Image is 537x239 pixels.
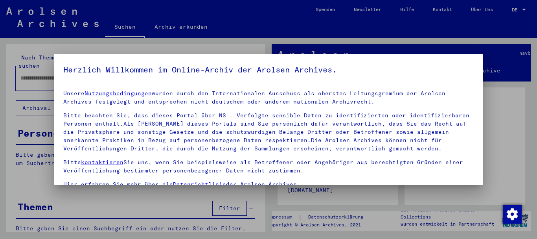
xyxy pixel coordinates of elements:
[63,89,474,106] p: Unsere wurden durch den Internationalen Ausschuss als oberstes Leitungsgremium der Arolsen Archiv...
[85,90,152,97] a: Nutzungsbedingungen
[63,158,474,175] p: Bitte Sie uns, wenn Sie beispielsweise als Betroffener oder Angehöriger aus berechtigten Gründen ...
[503,205,522,224] img: Zustimmung ändern
[63,111,474,153] p: Bitte beachten Sie, dass dieses Portal über NS - Verfolgte sensible Daten zu identifizierten oder...
[173,181,226,188] a: Datenrichtlinie
[81,159,123,166] a: kontaktieren
[63,180,474,189] p: Hier erfahren Sie mehr über die der Arolsen Archives.
[502,204,521,223] div: Zustimmung ändern
[63,63,474,76] h5: Herzlich Willkommen im Online-Archiv der Arolsen Archives.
